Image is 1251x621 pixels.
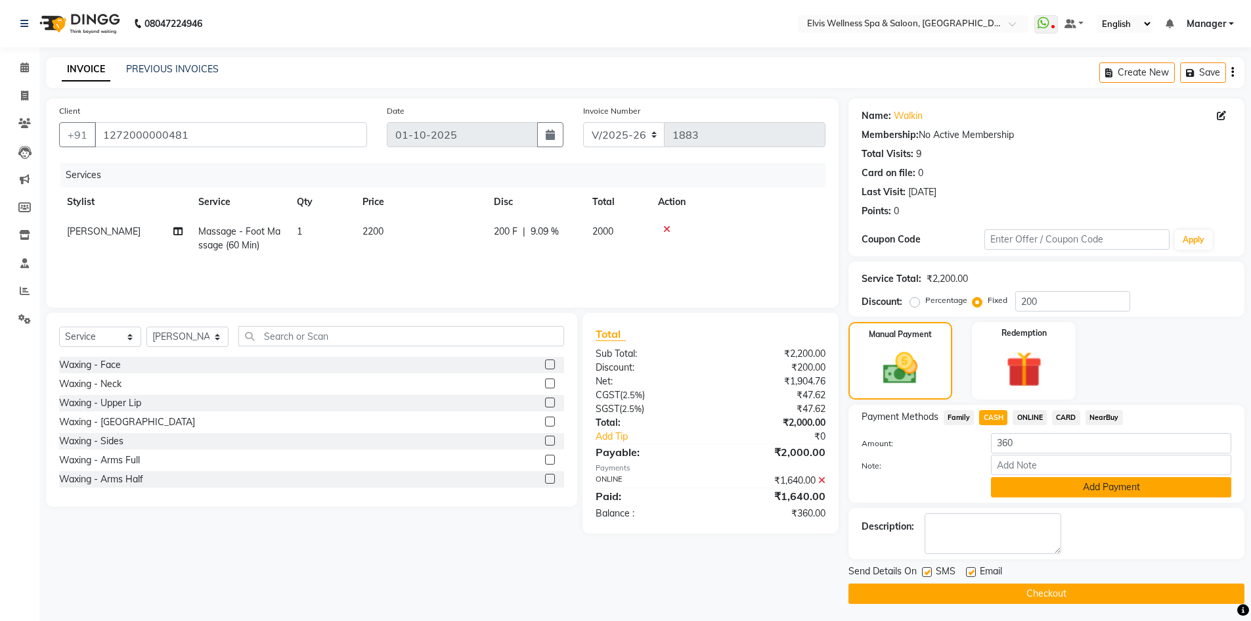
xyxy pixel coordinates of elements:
label: Client [59,105,80,117]
button: Add Payment [991,477,1231,497]
label: Note: [852,460,982,472]
button: Create New [1099,62,1175,83]
span: 2.5% [623,390,642,400]
span: CARD [1052,410,1080,425]
div: Total: [586,416,711,430]
input: Search or Scan [238,326,564,346]
span: CASH [979,410,1007,425]
th: Service [190,187,289,217]
div: ₹47.62 [711,402,835,416]
th: Total [584,187,650,217]
div: Last Visit: [862,185,906,199]
span: 2.5% [622,403,642,414]
button: Checkout [848,584,1244,604]
div: [DATE] [908,185,936,199]
div: Discount: [862,295,902,309]
div: Card on file: [862,166,915,180]
input: Enter Offer / Coupon Code [984,229,1170,250]
span: [PERSON_NAME] [67,225,141,237]
span: 200 F [494,225,517,239]
div: 0 [894,204,899,218]
label: Amount: [852,438,982,449]
div: ₹47.62 [711,388,835,402]
span: Send Details On [848,564,917,581]
div: Balance : [586,507,711,520]
th: Qty [289,187,355,217]
div: 0 [918,166,923,180]
span: SGST [596,403,619,415]
span: | [523,225,525,239]
div: Payable: [586,444,711,460]
span: Manager [1187,17,1226,31]
span: Payment Methods [862,410,938,424]
a: Add Tip [586,430,731,444]
span: CGST [596,389,620,401]
th: Action [650,187,825,217]
div: Payments [596,463,825,474]
span: SMS [936,564,955,581]
span: Total [596,327,626,341]
label: Redemption [1001,327,1047,339]
div: ₹1,640.00 [711,474,835,488]
div: Sub Total: [586,347,711,361]
span: Family [944,410,975,425]
b: 08047224946 [144,5,202,42]
div: Services [60,163,835,187]
img: _gift.svg [995,347,1053,392]
div: No Active Membership [862,128,1231,142]
button: Apply [1175,230,1212,250]
img: logo [33,5,123,42]
div: Waxing - Upper Lip [59,396,141,410]
span: 9.09 % [531,225,559,239]
div: Waxing - Face [59,358,121,372]
span: 2200 [362,225,384,237]
div: Waxing - Sides [59,434,123,448]
div: Name: [862,109,891,123]
div: ₹2,000.00 [711,416,835,430]
div: ₹1,904.76 [711,375,835,388]
button: Save [1180,62,1226,83]
div: Net: [586,375,711,388]
div: Service Total: [862,272,921,286]
div: 9 [916,147,921,161]
div: Waxing - Neck [59,377,121,391]
div: Membership: [862,128,919,142]
span: 1 [297,225,302,237]
label: Date [387,105,405,117]
div: ( ) [586,402,711,416]
a: Walkin [894,109,923,123]
span: 2000 [592,225,613,237]
span: Email [980,564,1002,581]
a: PREVIOUS INVOICES [126,63,219,75]
div: ₹2,000.00 [711,444,835,460]
div: Waxing - Arms Half [59,472,143,486]
input: Search by Name/Mobile/Email/Code [95,122,367,147]
th: Price [355,187,486,217]
div: Coupon Code [862,233,985,246]
label: Invoice Number [583,105,640,117]
div: ₹2,200.00 [927,272,968,286]
span: NearBuy [1086,410,1123,425]
div: Waxing - Arms Full [59,453,140,467]
img: _cash.svg [872,348,929,388]
div: Total Visits: [862,147,913,161]
a: INVOICE [62,58,110,81]
div: ONLINE [586,474,711,488]
div: Points: [862,204,891,218]
div: ₹2,200.00 [711,347,835,361]
label: Manual Payment [869,329,932,340]
div: Description: [862,520,914,534]
div: Discount: [586,361,711,375]
div: ₹0 [732,430,835,444]
label: Percentage [925,294,967,306]
th: Stylist [59,187,190,217]
th: Disc [486,187,584,217]
button: +91 [59,122,96,147]
span: ONLINE [1013,410,1047,425]
div: Paid: [586,488,711,504]
div: Waxing - [GEOGRAPHIC_DATA] [59,415,195,429]
div: ₹1,640.00 [711,488,835,504]
div: ( ) [586,388,711,402]
input: Add Note [991,455,1231,475]
div: ₹360.00 [711,507,835,520]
